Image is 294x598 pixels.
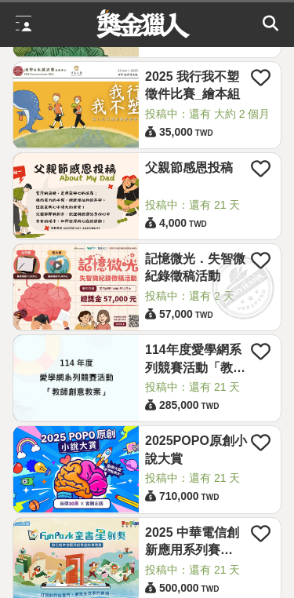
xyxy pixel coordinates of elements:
[145,432,251,468] a: 2025POPO原創小說大賞
[145,304,193,324] span: 57,000
[145,487,199,506] span: 710,000
[13,335,139,421] img: Cover Image
[145,159,251,177] a: 父親節感恩投稿
[13,62,139,148] a: Cover Image
[13,244,139,330] img: Cover Image
[145,288,274,304] span: 投稿中：還有 2 天
[145,68,251,104] a: 2025 我行我不塑徵件比賽_繪本組
[13,335,139,421] a: Cover Image
[189,220,207,228] span: TWD
[201,402,220,410] span: TWD
[145,578,199,598] span: 500,000
[145,197,274,213] span: 投稿中：還有 21 天
[201,493,220,501] span: TWD
[145,213,187,233] span: 4,000
[145,250,251,286] a: 記憶微光．失智微紀錄徵稿活動
[145,122,193,142] span: 35,000
[13,426,139,512] img: Cover Image
[145,562,274,578] span: 投稿中：還有 21 天
[145,524,251,560] a: 2025 中華電信創新應用系列賽 FunPark[PERSON_NAME]創獎 數位繪本徵選與創意說故事競賽
[145,379,274,396] span: 投稿中：還有 21 天
[13,426,139,512] a: Cover Image
[145,396,199,415] span: 285,000
[201,585,220,593] span: TWD
[195,311,213,319] span: TWD
[195,129,213,137] span: TWD
[13,244,139,330] a: Cover Image
[13,153,139,239] img: Cover Image
[145,470,274,487] span: 投稿中：還有 21 天
[145,106,274,122] span: 投稿中：還有 大約 2 個月
[13,62,139,148] img: Cover Image
[13,153,139,239] a: Cover Image
[145,341,251,377] a: 114年度愛學網系列競賽活動「教師創意教案」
